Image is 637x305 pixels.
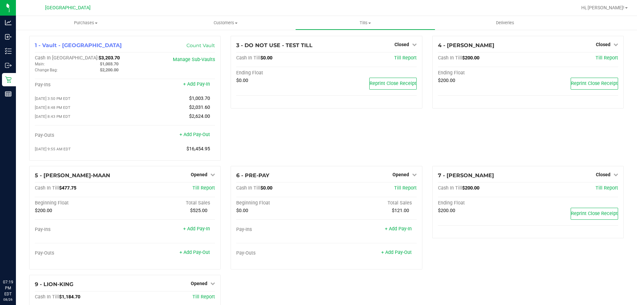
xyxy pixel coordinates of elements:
div: Ending Float [438,70,528,76]
a: Deliveries [435,16,575,30]
span: Closed [394,42,409,47]
span: $2,200.00 [100,67,118,72]
span: $1,184.70 [59,294,80,300]
span: Reprint Close Receipt [571,81,618,86]
a: Till Report [394,55,417,61]
span: $200.00 [35,208,52,213]
button: Reprint Close Receipt [571,208,618,220]
a: Till Report [192,294,215,300]
inline-svg: Retail [5,76,12,83]
span: Tills [296,20,435,26]
span: [DATE] 3:50 PM EDT [35,96,70,101]
a: + Add Pay-In [183,226,210,232]
inline-svg: Outbound [5,62,12,69]
span: $200.00 [462,185,479,191]
span: Cash In Till [35,294,59,300]
div: Pay-Outs [35,132,125,138]
div: Total Sales [125,200,215,206]
span: Cash In Till [35,185,59,191]
div: Ending Float [438,200,528,206]
span: 5 - [PERSON_NAME]-MAAN [35,172,110,179]
span: [GEOGRAPHIC_DATA] [45,5,91,11]
inline-svg: Analytics [5,19,12,26]
span: Cash In Till [438,55,462,61]
span: $121.00 [392,208,409,213]
span: Hi, [PERSON_NAME]! [581,5,624,10]
a: + Add Pay-In [385,226,412,232]
span: $1,003.70 [189,96,210,101]
span: Reprint Close Receipt [571,211,618,216]
span: $200.00 [438,208,455,213]
div: Beginning Float [236,200,326,206]
span: $3,203.70 [99,55,120,61]
div: Pay-Outs [35,250,125,256]
span: $0.00 [260,55,272,61]
span: $1,003.70 [100,61,118,66]
span: $16,454.95 [186,146,210,152]
span: $2,031.60 [189,105,210,110]
span: $477.75 [59,185,76,191]
span: 6 - PRE-PAY [236,172,269,179]
span: $0.00 [236,208,248,213]
div: Pay-Ins [236,227,326,233]
a: Tills [295,16,435,30]
span: Opened [191,281,207,286]
div: Pay-Ins [35,82,125,88]
span: Deliveries [487,20,523,26]
a: Manage Sub-Vaults [173,57,215,62]
a: + Add Pay-Out [179,132,210,137]
span: 9 - LION-KING [35,281,73,287]
p: 07:19 PM EDT [3,279,13,297]
inline-svg: Reports [5,91,12,97]
span: Closed [596,172,610,177]
div: Pay-Outs [236,250,326,256]
span: [DATE] 8:48 PM EDT [35,105,70,110]
span: Reprint Close Receipt [370,81,416,86]
inline-svg: Inventory [5,48,12,54]
span: $200.00 [438,78,455,83]
a: + Add Pay-Out [381,250,412,255]
span: 7 - [PERSON_NAME] [438,172,494,179]
span: $0.00 [260,185,272,191]
div: Pay-Ins [35,227,125,233]
span: Cash In Till [236,185,260,191]
span: Cash In Till [236,55,260,61]
span: $525.00 [190,208,207,213]
span: Main: [35,62,45,66]
a: Till Report [596,185,618,191]
span: Cash In Till [438,185,462,191]
a: Count Vault [186,42,215,48]
a: Till Report [192,185,215,191]
a: Purchases [16,16,156,30]
span: Change Bag: [35,68,58,72]
span: Closed [596,42,610,47]
iframe: Resource center [7,252,27,272]
span: Cash In [GEOGRAPHIC_DATA]: [35,55,99,61]
span: $200.00 [462,55,479,61]
span: $0.00 [236,78,248,83]
div: Total Sales [326,200,417,206]
a: Till Report [394,185,417,191]
span: $2,624.00 [189,114,210,119]
span: Customers [156,20,295,26]
div: Beginning Float [35,200,125,206]
a: Customers [156,16,295,30]
span: 4 - [PERSON_NAME] [438,42,494,48]
a: + Add Pay-Out [179,250,210,255]
button: Reprint Close Receipt [571,78,618,90]
a: + Add Pay-In [183,81,210,87]
div: Ending Float [236,70,326,76]
span: 3 - DO NOT USE - TEST TILL [236,42,313,48]
span: 1 - Vault - [GEOGRAPHIC_DATA] [35,42,122,48]
a: Till Report [596,55,618,61]
span: [DATE] 9:55 AM EDT [35,147,71,151]
p: 08/26 [3,297,13,302]
button: Reprint Close Receipt [369,78,417,90]
span: [DATE] 8:43 PM EDT [35,114,70,119]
